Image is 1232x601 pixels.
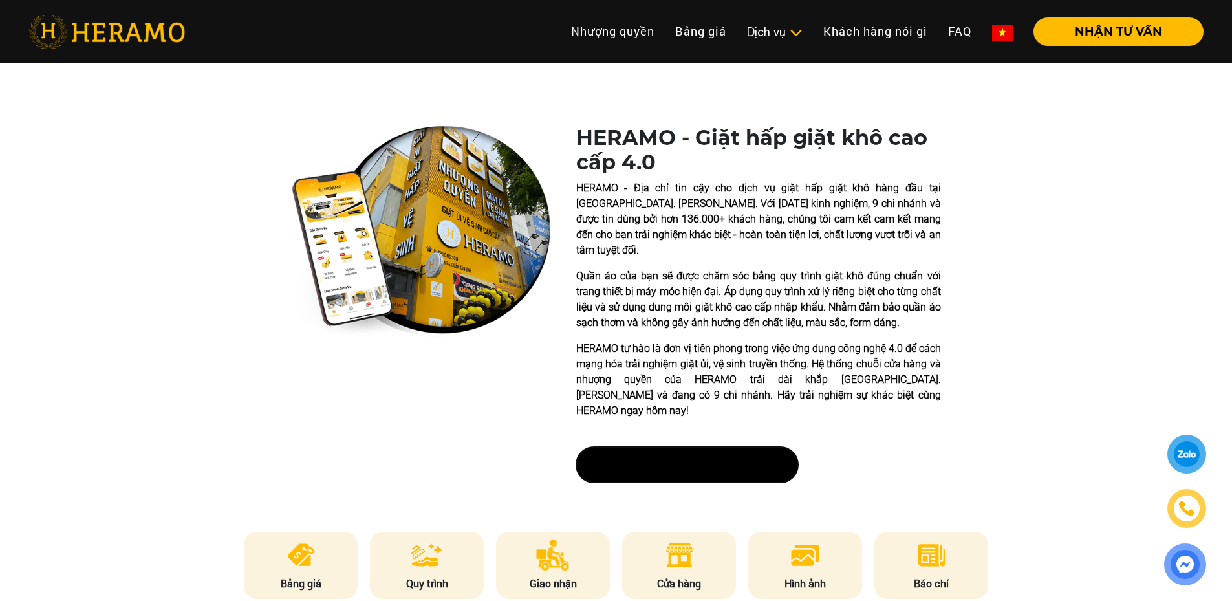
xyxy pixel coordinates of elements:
p: Báo chí [874,576,988,591]
button: NHẬN TƯ VẤN [1033,17,1204,46]
a: Khách hàng nói gì [813,17,938,45]
a: Bảng giá [665,17,737,45]
a: FAQ [938,17,982,45]
p: Bảng giá [244,576,358,591]
img: image.png [790,540,821,571]
p: Cửa hàng [622,576,736,591]
p: Quy trình [370,576,484,591]
div: Dịch vụ [747,23,803,41]
p: HERAMO - Địa chỉ tin cậy cho dịch vụ giặt hấp giặt khô hàng đầu tại [GEOGRAPHIC_DATA]. [PERSON_NA... [576,180,941,258]
button: nhận tư vấn ngay [576,447,798,483]
p: Hình ảnh [748,576,862,591]
p: HERAMO tự hào là đơn vị tiên phong trong việc ứng dụng công nghệ 4.0 để cách mạng hóa trải nghiệm... [576,341,941,419]
img: news.png [916,540,947,571]
img: vn-flag.png [992,25,1013,41]
img: heramo-logo.png [28,15,185,49]
a: phone-icon [1169,491,1204,526]
img: pricing.png [285,540,317,571]
img: store.png [664,540,695,571]
img: delivery.png [536,540,570,571]
h1: HERAMO - Giặt hấp giặt khô cao cấp 4.0 [576,126,941,175]
a: Nhượng quyền [561,17,665,45]
img: heramo-quality-banner [292,126,550,338]
img: phone-icon [1180,501,1194,516]
p: Giao nhận [496,576,610,591]
p: Quần áo của bạn sẽ được chăm sóc bằng quy trình giặt khô đúng chuẩn với trang thiết bị máy móc hi... [576,268,941,331]
img: process.png [411,540,442,571]
img: subToggleIcon [789,27,803,39]
a: NHẬN TƯ VẤN [1023,26,1204,38]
